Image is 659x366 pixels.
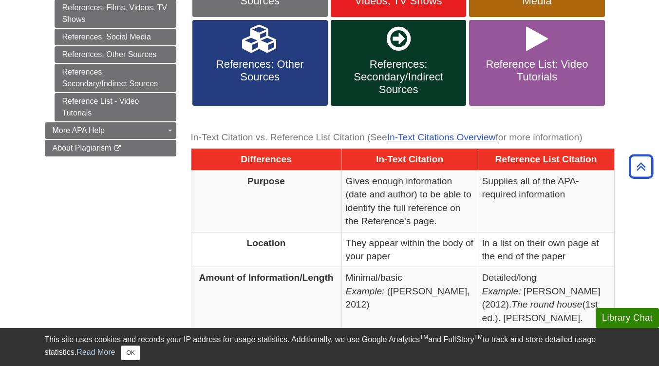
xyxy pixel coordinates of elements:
[53,126,105,135] span: More APA Help
[331,20,466,106] a: References: Secondary/Indirect Sources
[192,20,328,106] a: References: Other Sources
[420,334,428,341] sup: TM
[341,267,478,329] td: Minimal/basic ([PERSON_NAME], 2012)
[341,232,478,267] td: They appear within the body of your paper
[45,334,615,360] div: This site uses cookies and records your IP address for usage statistics. Additionally, we use Goo...
[511,299,582,309] i: The round house
[596,308,659,328] button: Library Chat
[476,58,597,83] span: Reference List: Video Tutorials
[55,64,176,92] a: References: Secondary/Indirect Sources
[55,46,176,63] a: References: Other Sources
[76,348,115,356] a: Read More
[195,271,338,284] p: Amount of Information/Length
[346,286,385,296] em: Example:
[482,286,521,296] em: Example:
[469,20,604,106] a: Reference List: Video Tutorials
[338,58,459,96] span: References: Secondary/Indirect Sources
[495,154,597,164] span: Reference List Citation
[53,144,112,152] span: About Plagiarism
[195,174,338,188] p: Purpose
[478,170,614,232] td: Supplies all of the APA-required information
[387,132,496,142] a: In-Text Citations Overview
[45,140,176,156] a: About Plagiarism
[200,58,320,83] span: References: Other Sources
[55,93,176,121] a: Reference List - Video Tutorials
[121,346,140,360] button: Close
[113,145,122,152] i: This link opens in a new window
[191,232,341,267] th: Location
[191,127,615,149] caption: In-Text Citation vs. Reference List Citation (See for more information)
[341,170,478,232] td: Gives enough information (date and author) to be able to identify the full reference on the Refer...
[474,334,483,341] sup: TM
[45,122,176,139] a: More APA Help
[241,154,292,164] span: Differences
[625,160,657,173] a: Back to Top
[55,29,176,45] a: References: Social Media
[376,154,443,164] span: In-Text Citation
[478,232,614,267] td: In a list on their own page at the end of the paper
[478,267,614,329] td: Detailed/long [PERSON_NAME] (2012). (1st ed.). [PERSON_NAME].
